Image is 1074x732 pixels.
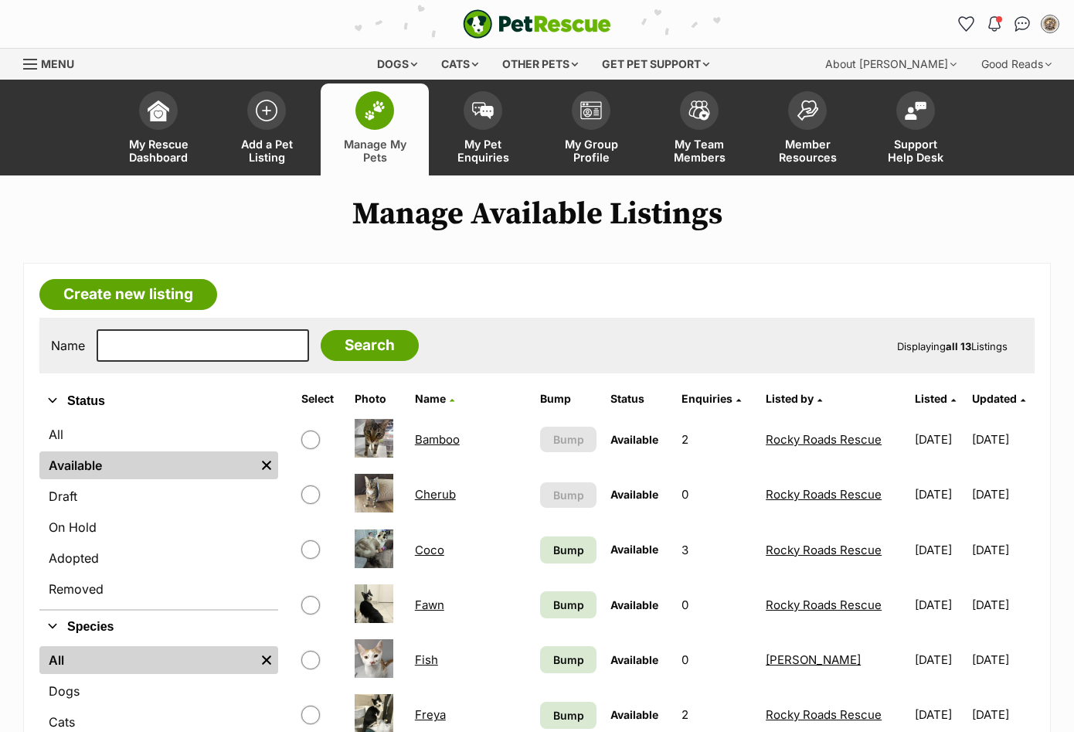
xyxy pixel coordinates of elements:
[51,339,85,352] label: Name
[766,392,814,405] span: Listed by
[915,392,956,405] a: Listed
[610,543,658,556] span: Available
[553,487,584,503] span: Bump
[39,391,278,411] button: Status
[540,482,597,508] button: Bump
[681,392,741,405] a: Enquiries
[540,646,597,673] a: Bump
[604,386,674,411] th: Status
[537,83,645,175] a: My Group Profile
[688,100,710,121] img: team-members-icon-5396bd8760b3fe7c0b43da4ab00e1e3bb1a5d9ba89233759b79545d2d3fc5d0d.svg
[540,427,597,452] button: Bump
[415,652,438,667] a: Fish
[430,49,489,80] div: Cats
[766,432,882,447] a: Rocky Roads Rescue
[954,12,1062,36] ul: Account quick links
[124,138,193,164] span: My Rescue Dashboard
[1015,16,1031,32] img: chat-41dd97257d64d25036548639549fe6c8038ab92f7586957e7f3b1b290dea8141.svg
[972,523,1033,577] td: [DATE]
[540,536,597,563] a: Bump
[553,707,584,723] span: Bump
[675,578,758,632] td: 0
[255,451,278,479] a: Remove filter
[366,49,428,80] div: Dogs
[675,468,758,521] td: 0
[348,386,407,411] th: Photo
[610,708,658,721] span: Available
[982,12,1007,36] button: Notifications
[340,138,410,164] span: Manage My Pets
[556,138,626,164] span: My Group Profile
[448,138,518,164] span: My Pet Enquiries
[909,578,970,632] td: [DATE]
[553,652,584,668] span: Bump
[429,83,537,175] a: My Pet Enquiries
[39,513,278,541] a: On Hold
[256,100,277,121] img: add-pet-listing-icon-0afa8454b4691262ce3f59096e99ab1cd57d4a30225e0717b998d2c9b9846f56.svg
[773,138,842,164] span: Member Resources
[39,677,278,705] a: Dogs
[988,16,1001,32] img: notifications-46538b983faf8c2785f20acdc204bb7945ddae34d4c08c2a6579f10ce5e182be.svg
[675,523,758,577] td: 3
[766,487,882,502] a: Rocky Roads Rescue
[591,49,720,80] div: Get pet support
[610,598,658,611] span: Available
[664,138,734,164] span: My Team Members
[255,646,278,674] a: Remove filter
[972,468,1033,521] td: [DATE]
[540,591,597,618] a: Bump
[946,340,971,352] strong: all 13
[610,488,658,501] span: Available
[415,707,446,722] a: Freya
[553,597,584,613] span: Bump
[553,542,584,558] span: Bump
[972,413,1033,466] td: [DATE]
[463,9,611,39] a: PetRescue
[909,468,970,521] td: [DATE]
[321,330,419,361] input: Search
[364,100,386,121] img: manage-my-pets-icon-02211641906a0b7f246fdf0571729dbe1e7629f14944591b6c1af311fb30b64b.svg
[897,340,1008,352] span: Displaying Listings
[104,83,212,175] a: My Rescue Dashboard
[753,83,862,175] a: Member Resources
[970,49,1062,80] div: Good Reads
[905,101,926,120] img: help-desk-icon-fdf02630f3aa405de69fd3d07c3f3aa587a6932b1a1747fa1d2bba05be0121f9.svg
[972,578,1033,632] td: [DATE]
[540,702,597,729] a: Bump
[212,83,321,175] a: Add a Pet Listing
[766,392,822,405] a: Listed by
[766,598,882,612] a: Rocky Roads Rescue
[954,12,979,36] a: Favourites
[766,543,882,557] a: Rocky Roads Rescue
[1038,12,1062,36] button: My account
[415,598,444,612] a: Fawn
[415,432,460,447] a: Bamboo
[415,392,454,405] a: Name
[675,633,758,686] td: 0
[472,102,494,119] img: pet-enquiries-icon-7e3ad2cf08bfb03b45e93fb7055b45f3efa6380592205ae92323e6603595dc1f.svg
[681,392,732,405] span: translation missing: en.admin.listings.index.attributes.enquiries
[909,633,970,686] td: [DATE]
[972,392,1025,405] a: Updated
[1010,12,1035,36] a: Conversations
[862,83,970,175] a: Support Help Desk
[321,83,429,175] a: Manage My Pets
[23,49,85,77] a: Menu
[39,482,278,510] a: Draft
[232,138,301,164] span: Add a Pet Listing
[39,617,278,637] button: Species
[814,49,967,80] div: About [PERSON_NAME]
[915,392,947,405] span: Listed
[972,392,1017,405] span: Updated
[491,49,589,80] div: Other pets
[41,57,74,70] span: Menu
[645,83,753,175] a: My Team Members
[610,433,658,446] span: Available
[675,413,758,466] td: 2
[1042,16,1058,32] img: Rocky Roads Rescue profile pic
[148,100,169,121] img: dashboard-icon-eb2f2d2d3e046f16d808141f083e7271f6b2e854fb5c12c21221c1fb7104beca.svg
[415,487,456,502] a: Cherub
[610,653,658,666] span: Available
[39,279,217,310] a: Create new listing
[39,417,278,609] div: Status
